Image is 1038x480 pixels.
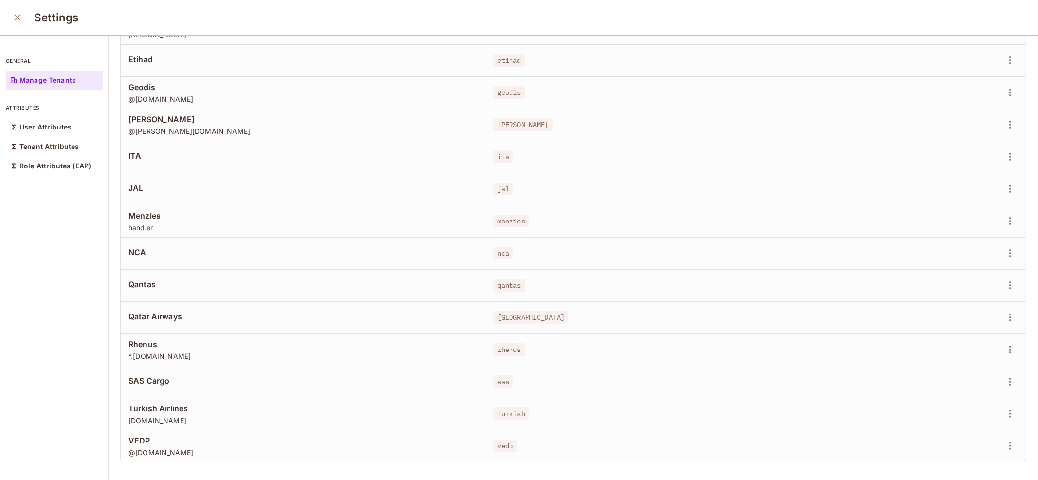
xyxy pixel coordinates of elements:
[128,54,478,65] span: Etihad
[493,279,525,292] span: qantas
[493,375,513,388] span: sas
[493,150,513,163] span: ita
[19,162,91,170] p: Role Attributes (EAP)
[128,416,478,425] span: [DOMAIN_NAME]
[493,86,525,99] span: geodis
[6,104,103,111] p: attributes
[493,183,513,195] span: jal
[493,54,525,67] span: etihad
[493,215,529,227] span: menzies
[128,223,478,232] span: handler
[128,183,478,193] span: JAL
[19,143,79,150] p: Tenant Attributes
[19,123,72,131] p: User Attributes
[128,375,478,386] span: SAS Cargo
[128,127,478,136] span: @[PERSON_NAME][DOMAIN_NAME]
[128,210,478,221] span: Menzies
[128,114,478,125] span: [PERSON_NAME]
[6,57,103,65] p: general
[493,118,553,131] span: [PERSON_NAME]
[128,150,478,161] span: ITA
[128,279,478,290] span: Qantas
[493,343,525,356] span: rhenus
[128,247,478,258] span: NCA
[8,8,27,27] button: close
[128,435,478,446] span: VEDP
[128,448,478,457] span: @[DOMAIN_NAME]
[19,76,76,84] p: Manage Tenants
[128,339,478,350] span: Rhenus
[493,311,569,324] span: [GEOGRAPHIC_DATA]
[128,403,478,414] span: Turkish Airlines
[493,247,513,259] span: nca
[34,11,78,24] h3: Settings
[128,94,478,104] span: @[DOMAIN_NAME]
[128,311,478,322] span: Qatar Airways
[493,407,529,420] span: turkish
[128,82,478,92] span: Geodis
[493,440,517,452] span: vedp
[128,351,478,361] span: *.[DOMAIN_NAME]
